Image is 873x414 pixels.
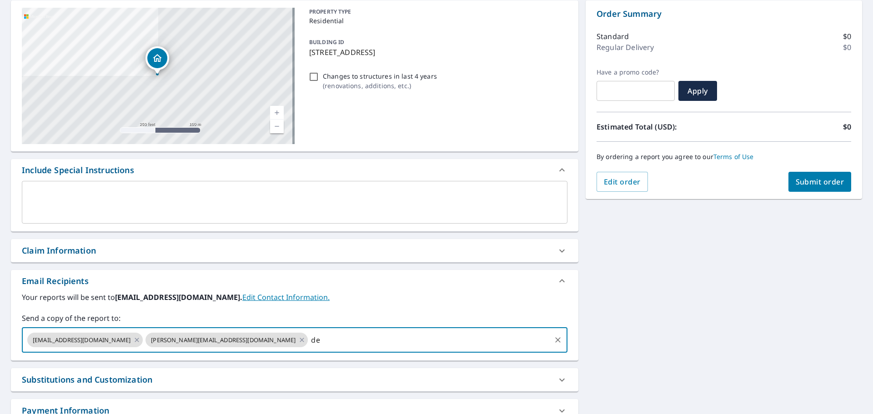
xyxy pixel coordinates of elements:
[145,333,308,347] div: [PERSON_NAME][EMAIL_ADDRESS][DOMAIN_NAME]
[22,275,89,287] div: Email Recipients
[115,292,242,302] b: [EMAIL_ADDRESS][DOMAIN_NAME].
[843,42,851,53] p: $0
[686,86,710,96] span: Apply
[270,120,284,133] a: Current Level 17, Zoom Out
[597,8,851,20] p: Order Summary
[309,16,564,25] p: Residential
[597,121,724,132] p: Estimated Total (USD):
[843,121,851,132] p: $0
[788,172,852,192] button: Submit order
[597,42,654,53] p: Regular Delivery
[597,153,851,161] p: By ordering a report you agree to our
[11,270,578,292] div: Email Recipients
[843,31,851,42] p: $0
[27,333,143,347] div: [EMAIL_ADDRESS][DOMAIN_NAME]
[309,47,564,58] p: [STREET_ADDRESS]
[323,81,437,90] p: ( renovations, additions, etc. )
[796,177,844,187] span: Submit order
[27,336,136,344] span: [EMAIL_ADDRESS][DOMAIN_NAME]
[309,8,564,16] p: PROPERTY TYPE
[145,336,301,344] span: [PERSON_NAME][EMAIL_ADDRESS][DOMAIN_NAME]
[22,313,567,324] label: Send a copy of the report to:
[270,106,284,120] a: Current Level 17, Zoom In
[11,239,578,262] div: Claim Information
[552,334,564,346] button: Clear
[597,172,648,192] button: Edit order
[597,68,675,76] label: Have a promo code?
[678,81,717,101] button: Apply
[145,46,169,75] div: Dropped pin, building 1, Residential property, 4315 Hanover St Dallas, TX 75225
[309,38,344,46] p: BUILDING ID
[22,244,96,257] div: Claim Information
[713,152,754,161] a: Terms of Use
[22,164,134,176] div: Include Special Instructions
[323,71,437,81] p: Changes to structures in last 4 years
[604,177,641,187] span: Edit order
[11,368,578,391] div: Substitutions and Customization
[597,31,629,42] p: Standard
[242,292,330,302] a: EditContactInfo
[11,159,578,181] div: Include Special Instructions
[22,292,567,303] label: Your reports will be sent to
[22,374,152,386] div: Substitutions and Customization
